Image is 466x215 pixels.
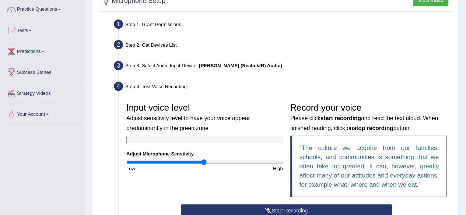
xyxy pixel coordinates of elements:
div: Step 1: Grant Permissions [111,17,455,33]
b: [PERSON_NAME] (Realtek(R) Audio) [199,63,282,68]
div: Step 2: Get Devices List [111,38,455,54]
a: Success Stories [0,62,84,80]
q: The culture we acquire from our families, schools, and communities is something that we often tak... [299,144,439,188]
b: stop recording [353,125,393,131]
a: Tests [0,20,84,39]
label: Adjust Microphone Senstivity [126,150,194,157]
div: High [204,165,286,172]
a: Predictions [0,41,84,60]
div: Step 3: Select Audio Input Device [111,59,455,75]
h3: Record your voice [290,103,447,132]
div: Low [123,165,204,172]
small: Please click and read the text aloud. When finished reading, click on button. [290,115,438,131]
h3: Input voice level [126,103,283,132]
a: Your Account [0,104,84,122]
span: – [196,63,282,68]
div: Step 4: Test Voice Recording [111,79,455,96]
a: Strategy Videos [0,83,84,101]
b: start recording [320,115,361,121]
small: Adjust sensitivity level to have your voice appear predominantly in the green zone [126,115,250,131]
